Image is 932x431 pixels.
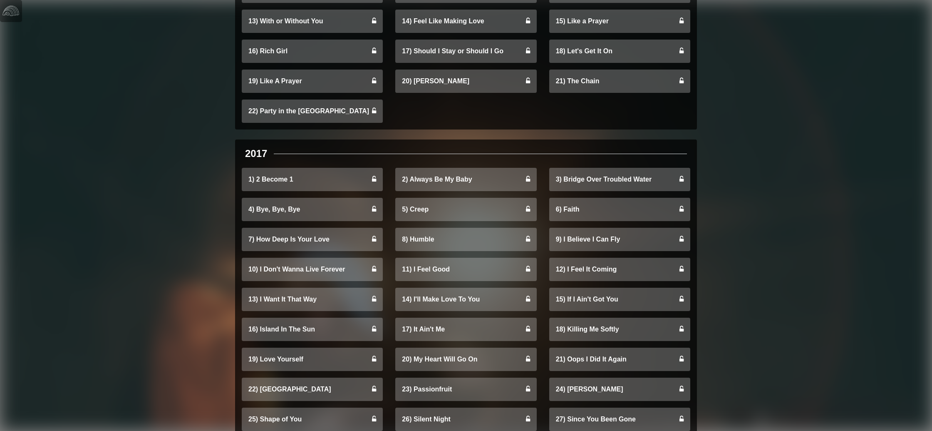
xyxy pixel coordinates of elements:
a: 11) I Feel Good [395,258,536,281]
a: 5) Creep [395,198,536,221]
a: 12) I Feel It Coming [549,258,690,281]
a: 22) [GEOGRAPHIC_DATA] [242,378,383,401]
a: 13) With or Without You [242,10,383,33]
a: 16) Rich Girl [242,40,383,63]
a: 19) Like A Prayer [242,70,383,93]
a: 19) Love Yourself [242,348,383,371]
a: 17) It Ain't Me [395,318,536,341]
a: 24) [PERSON_NAME] [549,378,690,401]
a: 7) How Deep Is Your Love [242,228,383,251]
a: 14) I'll Make Love To You [395,288,536,311]
a: 9) I Believe I Can Fly [549,228,690,251]
a: 17) Should I Stay or Should I Go [395,40,536,63]
a: 13) I Want It That Way [242,288,383,311]
a: 1) 2 Become 1 [242,168,383,191]
a: 23) Passionfruit [395,378,536,401]
a: 8) Humble [395,228,536,251]
a: 2) Always Be My Baby [395,168,536,191]
a: 20) [PERSON_NAME] [395,70,536,93]
a: 18) Killing Me Softly [549,318,690,341]
a: 25) Shape of You [242,408,383,431]
a: 14) Feel Like Making Love [395,10,536,33]
img: logo-white-4c48a5e4bebecaebe01ca5a9d34031cfd3d4ef9ae749242e8c4bf12ef99f53e8.png [2,2,19,19]
a: 18) Let's Get It On [549,40,690,63]
a: 16) Island In The Sun [242,318,383,341]
a: 21) Oops I Did It Again [549,348,690,371]
a: 15) Like a Prayer [549,10,690,33]
a: 10) I Don't Wanna Live Forever [242,258,383,281]
a: 27) Since You Been Gone [549,408,690,431]
a: 6) Faith [549,198,690,221]
a: 21) The Chain [549,70,690,93]
a: 26) Silent Night [395,408,536,431]
a: 20) My Heart Will Go On [395,348,536,371]
a: 3) Bridge Over Troubled Water [549,168,690,191]
a: 4) Bye, Bye, Bye [242,198,383,221]
a: 22) Party in the [GEOGRAPHIC_DATA] [242,100,383,123]
a: 15) If I Ain't Got You [549,288,690,311]
div: 2017 [245,146,267,161]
